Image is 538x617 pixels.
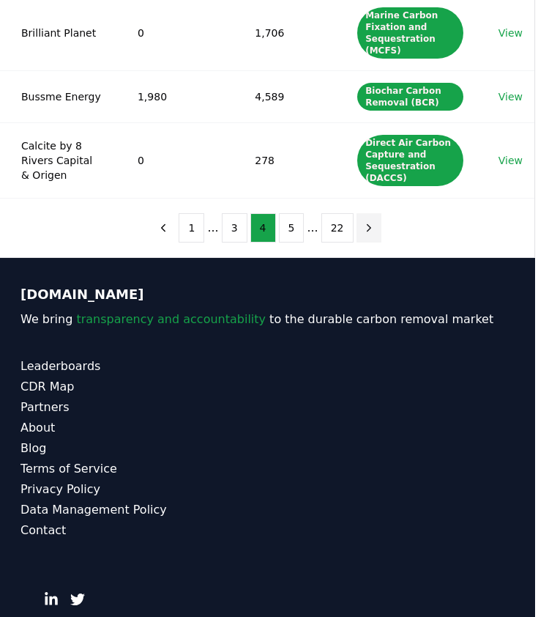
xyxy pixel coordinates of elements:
span: transparency and accountability [76,312,266,326]
button: 1 [179,213,204,243]
td: 278 [231,122,334,198]
p: We bring to the durable carbon removal market [20,311,512,328]
a: LinkedIn [44,592,59,607]
p: [DOMAIN_NAME] [20,284,512,305]
a: Twitter [70,592,85,607]
button: 22 [321,213,354,243]
button: 3 [222,213,247,243]
a: View [498,89,523,104]
button: 4 [250,213,276,243]
td: 0 [114,122,231,198]
a: View [498,153,523,168]
a: Blog [20,440,512,457]
button: previous page [151,213,176,243]
a: Contact [20,522,512,539]
a: Privacy Policy [20,481,512,498]
a: Terms of Service [20,460,512,478]
td: 1,980 [114,70,231,122]
a: CDR Map [20,378,512,396]
a: Data Management Policy [20,501,512,519]
a: Leaderboards [20,358,512,375]
button: next page [356,213,381,243]
a: Partners [20,399,512,416]
li: ... [307,219,318,237]
div: Direct Air Carbon Capture and Sequestration (DACCS) [357,135,463,186]
button: 5 [279,213,305,243]
div: Marine Carbon Fixation and Sequestration (MCFS) [357,7,463,59]
a: View [498,26,523,40]
div: Biochar Carbon Removal (BCR) [357,83,463,111]
li: ... [207,219,218,237]
td: 4,589 [231,70,334,122]
a: About [20,419,512,437]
